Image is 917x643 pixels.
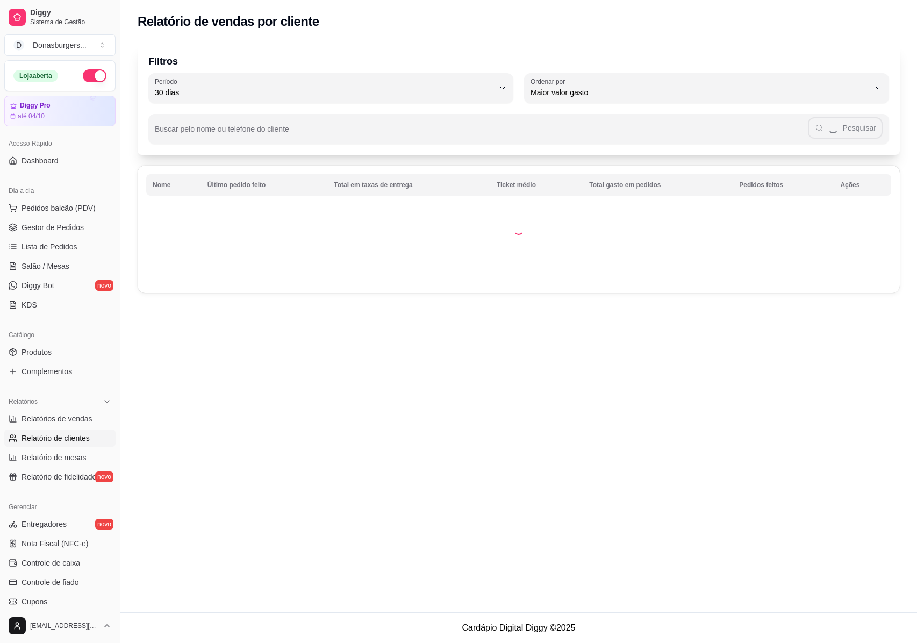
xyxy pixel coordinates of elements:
span: Diggy Bot [22,280,54,291]
button: Período30 dias [148,73,513,103]
span: Pedidos balcão (PDV) [22,203,96,213]
a: Entregadoresnovo [4,516,116,533]
span: Relatórios [9,397,38,406]
a: Lista de Pedidos [4,238,116,255]
a: Diggy Botnovo [4,277,116,294]
button: Ordenar porMaior valor gasto [524,73,889,103]
button: Pedidos balcão (PDV) [4,199,116,217]
div: Catálogo [4,326,116,344]
button: Select a team [4,34,116,56]
a: Nota Fiscal (NFC-e) [4,535,116,552]
span: Relatório de fidelidade [22,471,96,482]
a: DiggySistema de Gestão [4,4,116,30]
div: Loja aberta [13,70,58,82]
a: Gestor de Pedidos [4,219,116,236]
h2: Relatório de vendas por cliente [138,13,319,30]
span: Controle de fiado [22,577,79,588]
article: até 04/10 [18,112,45,120]
button: Alterar Status [83,69,106,82]
div: Donasburgers ... [33,40,87,51]
a: Relatório de mesas [4,449,116,466]
span: Maior valor gasto [531,87,870,98]
a: Cupons [4,593,116,610]
span: Complementos [22,366,72,377]
span: Controle de caixa [22,558,80,568]
span: Relatórios de vendas [22,413,92,424]
a: Salão / Mesas [4,258,116,275]
input: Buscar pelo nome ou telefone do cliente [155,128,808,139]
div: Acesso Rápido [4,135,116,152]
span: D [13,40,24,51]
a: Produtos [4,344,116,361]
span: Entregadores [22,519,67,530]
a: Dashboard [4,152,116,169]
a: Relatório de fidelidadenovo [4,468,116,485]
label: Período [155,77,181,86]
a: Relatório de clientes [4,430,116,447]
span: Relatório de clientes [22,433,90,444]
a: KDS [4,296,116,313]
span: Sistema de Gestão [30,18,111,26]
a: Controle de fiado [4,574,116,591]
footer: Cardápio Digital Diggy © 2025 [120,612,917,643]
span: [EMAIL_ADDRESS][DOMAIN_NAME] [30,621,98,630]
p: Filtros [148,54,889,69]
button: [EMAIL_ADDRESS][DOMAIN_NAME] [4,613,116,639]
span: Dashboard [22,155,59,166]
span: 30 dias [155,87,494,98]
div: Gerenciar [4,498,116,516]
span: Salão / Mesas [22,261,69,272]
span: Lista de Pedidos [22,241,77,252]
article: Diggy Pro [20,102,51,110]
span: Nota Fiscal (NFC-e) [22,538,88,549]
a: Controle de caixa [4,554,116,571]
div: Dia a dia [4,182,116,199]
span: KDS [22,299,37,310]
a: Relatórios de vendas [4,410,116,427]
a: Diggy Proaté 04/10 [4,96,116,126]
span: Gestor de Pedidos [22,222,84,233]
span: Relatório de mesas [22,452,87,463]
span: Produtos [22,347,52,358]
span: Diggy [30,8,111,18]
label: Ordenar por [531,77,569,86]
a: Complementos [4,363,116,380]
span: Cupons [22,596,47,607]
div: Loading [513,224,524,235]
